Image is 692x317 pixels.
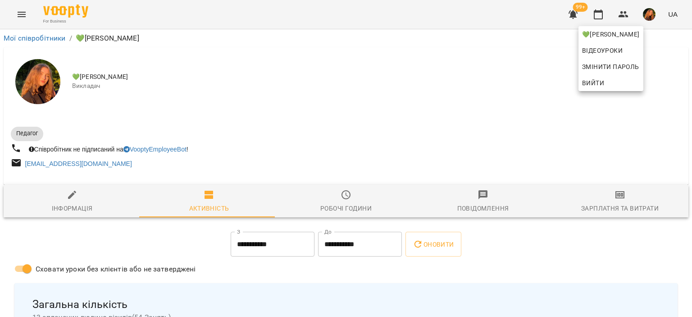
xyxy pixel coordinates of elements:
[578,59,643,75] a: Змінити пароль
[578,26,643,42] a: 💚[PERSON_NAME]
[582,61,640,72] span: Змінити пароль
[578,42,626,59] a: Відеоуроки
[582,78,604,88] span: Вийти
[578,75,643,91] button: Вийти
[582,45,623,56] span: Відеоуроки
[582,29,640,40] span: 💚[PERSON_NAME]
